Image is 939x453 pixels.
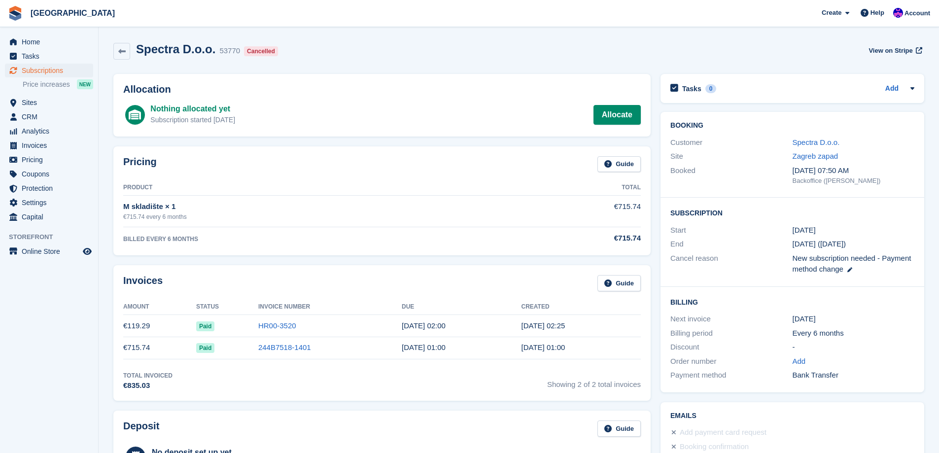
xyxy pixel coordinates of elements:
[793,342,914,353] div: -
[22,139,81,152] span: Invoices
[22,153,81,167] span: Pricing
[793,152,838,160] a: Zagreb zapad
[522,321,565,330] time: 2025-08-01 00:25:30 UTC
[870,8,884,18] span: Help
[680,441,749,453] div: Booking confirmation
[522,299,641,315] th: Created
[793,314,914,325] div: [DATE]
[547,371,641,391] span: Showing 2 of 2 total invoices
[793,165,914,176] div: [DATE] 07:50 AM
[22,64,81,77] span: Subscriptions
[9,232,98,242] span: Storefront
[5,167,93,181] a: menu
[123,275,163,291] h2: Invoices
[670,208,914,217] h2: Subscription
[865,42,924,59] a: View on Stripe
[670,370,792,381] div: Payment method
[822,8,841,18] span: Create
[5,35,93,49] a: menu
[22,167,81,181] span: Coupons
[793,176,914,186] div: Backoffice ([PERSON_NAME])
[22,196,81,209] span: Settings
[670,253,792,275] div: Cancel reason
[402,321,446,330] time: 2025-08-02 00:00:00 UTC
[150,103,235,115] div: Nothing allocated yet
[670,412,914,420] h2: Emails
[123,156,157,173] h2: Pricing
[597,420,641,437] a: Guide
[670,297,914,307] h2: Billing
[123,380,173,391] div: €835.03
[22,244,81,258] span: Online Store
[219,45,240,57] div: 53770
[22,35,81,49] span: Home
[893,8,903,18] img: Ivan Gačić
[904,8,930,18] span: Account
[123,201,505,212] div: M skladište × 1
[22,124,81,138] span: Analytics
[793,138,840,146] a: Spectra D.o.o.
[5,210,93,224] a: menu
[505,233,641,244] div: €715.74
[793,370,914,381] div: Bank Transfer
[680,427,766,439] div: Add payment card request
[402,299,522,315] th: Due
[885,83,899,95] a: Add
[793,328,914,339] div: Every 6 months
[196,321,214,331] span: Paid
[5,96,93,109] a: menu
[123,84,641,95] h2: Allocation
[8,6,23,21] img: stora-icon-8386f47178a22dfd0bd8f6a31ec36ba5ce8667c1dd55bd0f319d3a0aa187defe.svg
[670,137,792,148] div: Customer
[670,356,792,367] div: Order number
[244,46,278,56] div: Cancelled
[258,321,296,330] a: HR00-3520
[869,46,912,56] span: View on Stripe
[23,80,70,89] span: Price increases
[22,210,81,224] span: Capital
[5,196,93,209] a: menu
[22,49,81,63] span: Tasks
[5,49,93,63] a: menu
[123,212,505,221] div: €715.74 every 6 months
[123,337,196,359] td: €715.74
[522,343,565,351] time: 2025-02-01 00:00:36 UTC
[5,64,93,77] a: menu
[670,328,792,339] div: Billing period
[670,239,792,250] div: End
[670,122,914,130] h2: Booking
[22,181,81,195] span: Protection
[22,96,81,109] span: Sites
[670,225,792,236] div: Start
[5,139,93,152] a: menu
[505,180,641,196] th: Total
[402,343,446,351] time: 2025-02-02 00:00:00 UTC
[593,105,641,125] a: Allocate
[123,299,196,315] th: Amount
[705,84,717,93] div: 0
[5,181,93,195] a: menu
[123,180,505,196] th: Product
[123,315,196,337] td: €119.29
[597,275,641,291] a: Guide
[123,371,173,380] div: Total Invoiced
[670,342,792,353] div: Discount
[5,153,93,167] a: menu
[123,235,505,244] div: BILLED EVERY 6 MONTHS
[793,356,806,367] a: Add
[258,299,402,315] th: Invoice Number
[505,196,641,227] td: €715.74
[597,156,641,173] a: Guide
[81,245,93,257] a: Preview store
[150,115,235,125] div: Subscription started [DATE]
[793,225,816,236] time: 2025-02-01 00:00:00 UTC
[77,79,93,89] div: NEW
[5,124,93,138] a: menu
[196,343,214,353] span: Paid
[5,110,93,124] a: menu
[5,244,93,258] a: menu
[793,254,911,274] span: New subscription needed - Payment method change
[27,5,119,21] a: [GEOGRAPHIC_DATA]
[23,79,93,90] a: Price increases NEW
[793,240,846,248] span: [DATE] ([DATE])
